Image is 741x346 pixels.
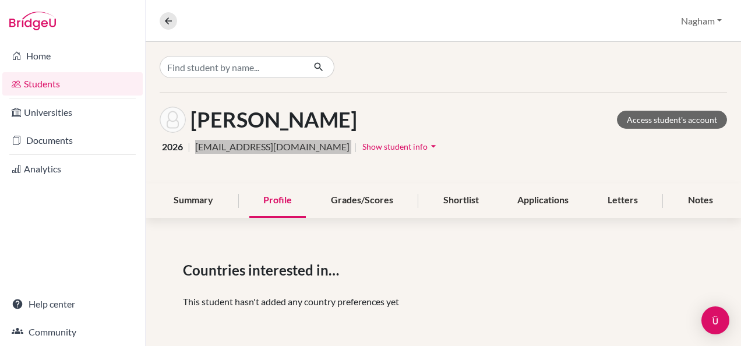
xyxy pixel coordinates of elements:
div: Shortlist [429,183,493,218]
div: Grades/Scores [317,183,407,218]
a: [EMAIL_ADDRESS][DOMAIN_NAME] [195,140,350,154]
h1: [PERSON_NAME] [190,107,357,132]
button: Nagham [676,10,727,32]
div: Applications [503,183,583,218]
a: Documents [2,129,143,152]
input: Find student by name... [160,56,304,78]
span: 2026 [162,140,183,154]
p: This student hasn't added any country preferences yet [183,295,704,309]
span: | [188,140,190,154]
div: Summary [160,183,227,218]
div: Notes [674,183,727,218]
a: Help center [2,292,143,316]
a: Home [2,44,143,68]
span: Show student info [362,142,428,151]
span: Countries interested in… [183,260,344,281]
a: Community [2,320,143,344]
a: Universities [2,101,143,124]
button: Show student infoarrow_drop_down [362,137,440,156]
img: Bridge-U [9,12,56,30]
a: Analytics [2,157,143,181]
img: Amil Alshammari's avatar [160,107,186,133]
div: Open Intercom Messenger [701,306,729,334]
div: Profile [249,183,306,218]
i: arrow_drop_down [428,140,439,152]
div: Letters [594,183,652,218]
a: Access student's account [617,111,727,129]
a: Students [2,72,143,96]
span: | [354,140,357,154]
